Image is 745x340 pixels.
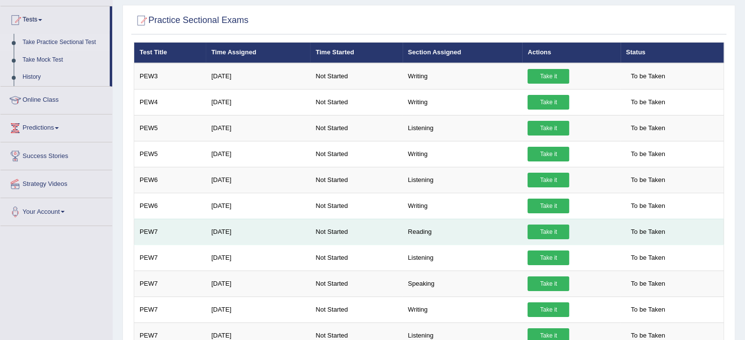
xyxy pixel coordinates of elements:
[0,142,112,167] a: Success Stories
[626,69,670,84] span: To be Taken
[528,121,569,136] a: Take it
[403,63,523,90] td: Writing
[134,115,206,141] td: PEW5
[310,193,402,219] td: Not Started
[528,69,569,84] a: Take it
[626,276,670,291] span: To be Taken
[310,167,402,193] td: Not Started
[310,271,402,296] td: Not Started
[626,173,670,187] span: To be Taken
[626,225,670,239] span: To be Taken
[626,121,670,136] span: To be Taken
[310,245,402,271] td: Not Started
[134,193,206,219] td: PEW6
[134,167,206,193] td: PEW6
[134,63,206,90] td: PEW3
[528,95,569,110] a: Take it
[626,95,670,110] span: To be Taken
[528,276,569,291] a: Take it
[626,199,670,213] span: To be Taken
[206,115,310,141] td: [DATE]
[0,170,112,195] a: Strategy Videos
[206,245,310,271] td: [DATE]
[528,250,569,265] a: Take it
[0,114,112,139] a: Predictions
[528,173,569,187] a: Take it
[528,225,569,239] a: Take it
[626,250,670,265] span: To be Taken
[310,296,402,322] td: Not Started
[0,87,112,111] a: Online Class
[18,68,110,86] a: History
[621,43,724,63] th: Status
[403,43,523,63] th: Section Assigned
[403,167,523,193] td: Listening
[206,219,310,245] td: [DATE]
[528,302,569,317] a: Take it
[134,89,206,115] td: PEW4
[134,245,206,271] td: PEW7
[528,147,569,161] a: Take it
[134,43,206,63] th: Test Title
[403,245,523,271] td: Listening
[310,89,402,115] td: Not Started
[310,141,402,167] td: Not Started
[522,43,620,63] th: Actions
[206,63,310,90] td: [DATE]
[134,271,206,296] td: PEW7
[403,115,523,141] td: Listening
[403,271,523,296] td: Speaking
[310,43,402,63] th: Time Started
[403,141,523,167] td: Writing
[134,219,206,245] td: PEW7
[206,43,310,63] th: Time Assigned
[206,89,310,115] td: [DATE]
[206,167,310,193] td: [DATE]
[206,271,310,296] td: [DATE]
[403,219,523,245] td: Reading
[0,198,112,223] a: Your Account
[403,193,523,219] td: Writing
[403,89,523,115] td: Writing
[206,296,310,322] td: [DATE]
[528,199,569,213] a: Take it
[18,51,110,69] a: Take Mock Test
[310,115,402,141] td: Not Started
[18,34,110,51] a: Take Practice Sectional Test
[206,141,310,167] td: [DATE]
[626,302,670,317] span: To be Taken
[134,141,206,167] td: PEW5
[206,193,310,219] td: [DATE]
[0,6,110,31] a: Tests
[626,147,670,161] span: To be Taken
[134,296,206,322] td: PEW7
[403,296,523,322] td: Writing
[310,63,402,90] td: Not Started
[134,13,248,28] h2: Practice Sectional Exams
[310,219,402,245] td: Not Started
